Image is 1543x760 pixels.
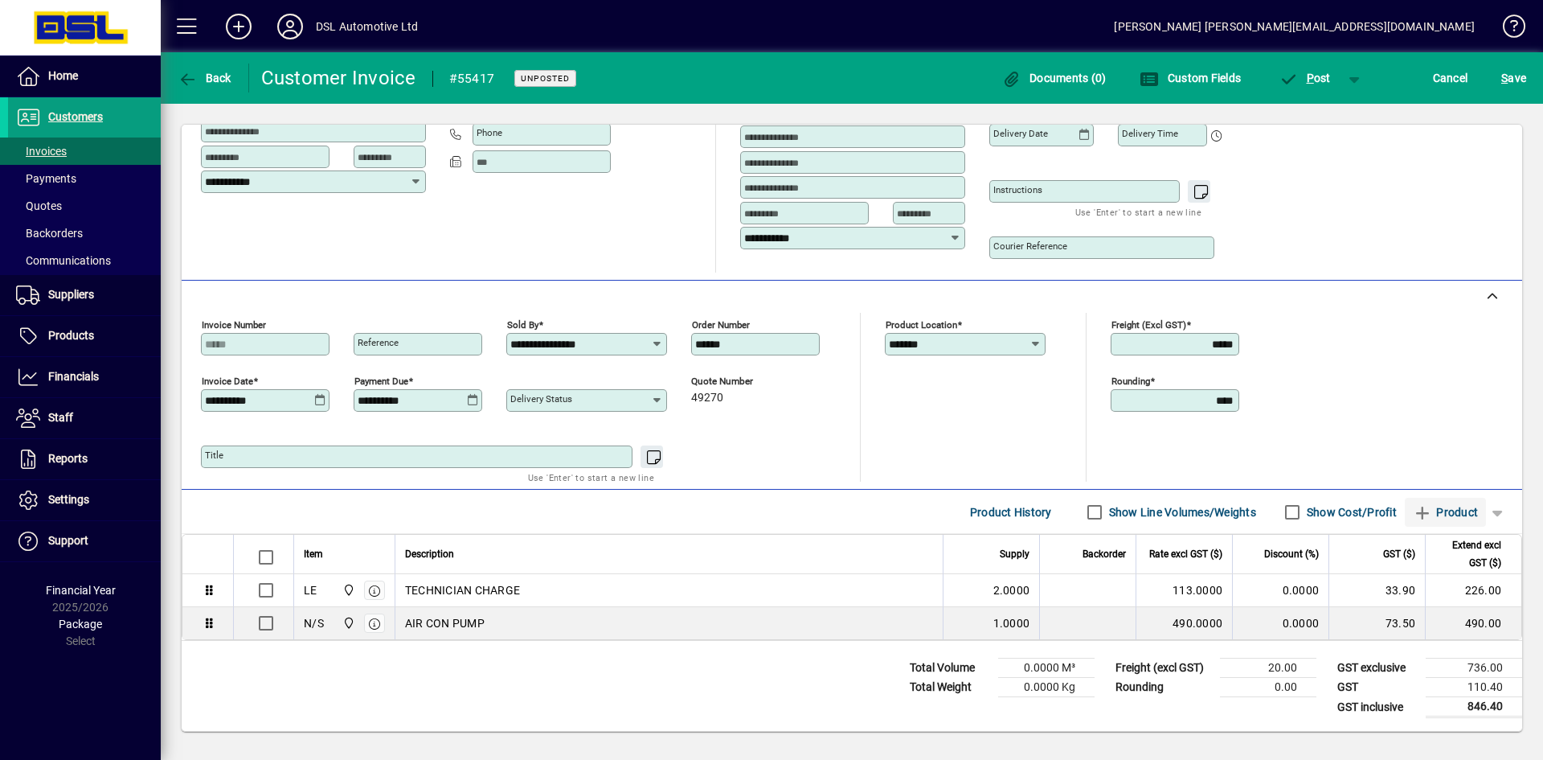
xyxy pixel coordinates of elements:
[998,659,1095,678] td: 0.0000 M³
[993,128,1048,139] mat-label: Delivery date
[8,220,161,247] a: Backorders
[1328,574,1425,607] td: 33.90
[8,56,161,97] a: Home
[1075,203,1201,221] mat-hint: Use 'Enter' to start a new line
[1000,545,1029,563] span: Supply
[161,64,249,92] app-page-header-button: Back
[8,165,161,192] a: Payments
[449,66,495,92] div: #55417
[1279,72,1331,84] span: ost
[202,376,253,387] mat-label: Invoice date
[1426,697,1522,717] td: 846.40
[174,64,235,92] button: Back
[477,127,502,138] mat-label: Phone
[1122,128,1178,139] mat-label: Delivery time
[48,69,78,82] span: Home
[405,615,485,631] span: AIR CON PUMP
[902,659,998,678] td: Total Volume
[528,468,654,487] mat-hint: Use 'Enter' to start a new line
[202,319,266,331] mat-label: Invoice number
[16,145,67,158] span: Invoices
[1146,615,1222,631] div: 490.0000
[1329,697,1426,717] td: GST inclusive
[1413,499,1478,525] span: Product
[1429,64,1472,92] button: Cancel
[178,72,231,84] span: Back
[1232,574,1328,607] td: 0.0000
[354,376,408,387] mat-label: Payment due
[316,14,418,39] div: DSL Automotive Ltd
[1497,64,1530,92] button: Save
[998,678,1095,697] td: 0.0000 Kg
[8,521,161,561] a: Support
[358,337,399,348] mat-label: Reference
[691,392,723,405] span: 49270
[48,110,103,123] span: Customers
[1083,545,1126,563] span: Backorder
[59,618,102,631] span: Package
[970,499,1052,525] span: Product History
[48,329,94,342] span: Products
[1304,504,1397,520] label: Show Cost/Profit
[304,615,324,631] div: N/S
[8,275,161,315] a: Suppliers
[261,65,416,91] div: Customer Invoice
[16,199,62,212] span: Quotes
[1002,72,1107,84] span: Documents (0)
[886,319,957,331] mat-label: Product location
[1425,574,1521,607] td: 226.00
[48,452,88,465] span: Reports
[1328,607,1425,639] td: 73.50
[1146,582,1222,598] div: 113.0000
[16,227,83,240] span: Backorders
[48,288,94,301] span: Suppliers
[1426,659,1522,678] td: 736.00
[1140,72,1241,84] span: Custom Fields
[1329,678,1426,697] td: GST
[48,534,88,547] span: Support
[521,73,570,84] span: Unposted
[16,172,76,185] span: Payments
[1491,3,1523,55] a: Knowledge Base
[1220,678,1316,697] td: 0.00
[1433,65,1468,91] span: Cancel
[1501,65,1526,91] span: ave
[993,582,1030,598] span: 2.0000
[1114,14,1475,39] div: [PERSON_NAME] [PERSON_NAME][EMAIL_ADDRESS][DOMAIN_NAME]
[510,393,572,405] mat-label: Delivery status
[993,184,1042,195] mat-label: Instructions
[1220,659,1316,678] td: 20.00
[205,450,223,461] mat-label: Title
[48,493,89,506] span: Settings
[1111,319,1186,331] mat-label: Freight (excl GST)
[48,370,99,383] span: Financials
[902,678,998,697] td: Total Weight
[8,192,161,220] a: Quotes
[338,614,357,632] span: Central
[16,254,111,267] span: Communications
[993,240,1067,252] mat-label: Courier Reference
[1264,545,1319,563] span: Discount (%)
[1149,545,1222,563] span: Rate excl GST ($)
[691,376,788,387] span: Quote number
[993,615,1030,631] span: 1.0000
[8,316,161,356] a: Products
[1329,659,1426,678] td: GST exclusive
[1426,678,1522,697] td: 110.40
[48,411,73,424] span: Staff
[8,357,161,397] a: Financials
[1307,72,1314,84] span: P
[1435,536,1501,572] span: Extend excl GST ($)
[692,319,750,331] mat-label: Order number
[1383,545,1415,563] span: GST ($)
[8,439,161,479] a: Reports
[1501,72,1508,84] span: S
[8,138,161,165] a: Invoices
[304,582,317,598] div: LE
[998,64,1111,92] button: Documents (0)
[1106,504,1256,520] label: Show Line Volumes/Weights
[8,398,161,438] a: Staff
[8,480,161,520] a: Settings
[1425,607,1521,639] td: 490.00
[405,582,520,598] span: TECHNICIAN CHARGE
